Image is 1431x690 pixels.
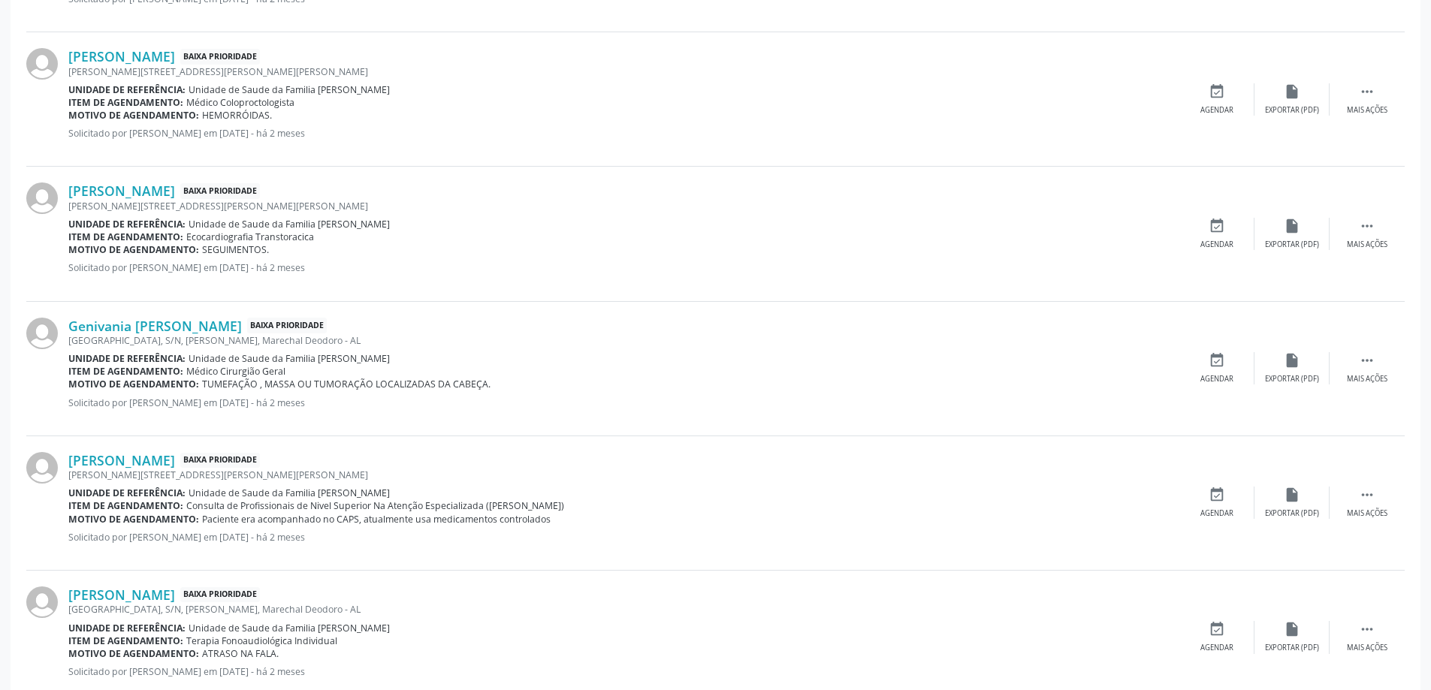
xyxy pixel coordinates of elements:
[1347,374,1387,384] div: Mais ações
[189,352,390,365] span: Unidade de Saude da Familia [PERSON_NAME]
[1209,621,1225,637] i: event_available
[68,378,199,390] b: Motivo de agendamento:
[202,647,279,660] span: ATRASO NA FALA.
[1359,218,1375,234] i: 
[68,218,186,231] b: Unidade de referência:
[1359,83,1375,100] i: 
[180,183,260,199] span: Baixa Prioridade
[1284,621,1300,637] i: insert_drive_file
[1347,508,1387,519] div: Mais ações
[1200,374,1233,384] div: Agendar
[1265,508,1319,519] div: Exportar (PDF)
[1265,105,1319,116] div: Exportar (PDF)
[186,499,564,512] span: Consulta de Profissionais de Nivel Superior Na Atenção Especializada ([PERSON_NAME])
[180,453,260,469] span: Baixa Prioridade
[68,65,1179,78] div: [PERSON_NAME][STREET_ADDRESS][PERSON_NAME][PERSON_NAME]
[1200,105,1233,116] div: Agendar
[68,586,175,603] a: [PERSON_NAME]
[68,452,175,469] a: [PERSON_NAME]
[1284,83,1300,100] i: insert_drive_file
[1200,643,1233,653] div: Agendar
[1200,508,1233,519] div: Agendar
[68,318,242,334] a: Genivania [PERSON_NAME]
[68,603,1179,616] div: [GEOGRAPHIC_DATA], S/N, [PERSON_NAME], Marechal Deodoro - AL
[26,182,58,214] img: img
[68,83,186,96] b: Unidade de referência:
[68,647,199,660] b: Motivo de agendamento:
[68,334,1179,347] div: [GEOGRAPHIC_DATA], S/N, [PERSON_NAME], Marechal Deodoro - AL
[202,378,491,390] span: TUMEFAÇÃO , MASSA OU TUMORAÇÃO LOCALIZADAS DA CABEÇA.
[189,218,390,231] span: Unidade de Saude da Familia [PERSON_NAME]
[68,499,183,512] b: Item de agendamento:
[1284,352,1300,369] i: insert_drive_file
[68,396,1179,409] p: Solicitado por [PERSON_NAME] em [DATE] - há 2 meses
[1209,218,1225,234] i: event_available
[186,231,314,243] span: Ecocardiografia Transtoracica
[68,531,1179,544] p: Solicitado por [PERSON_NAME] em [DATE] - há 2 meses
[68,200,1179,212] div: [PERSON_NAME][STREET_ADDRESS][PERSON_NAME][PERSON_NAME]
[68,261,1179,274] p: Solicitado por [PERSON_NAME] em [DATE] - há 2 meses
[68,127,1179,140] p: Solicitado por [PERSON_NAME] em [DATE] - há 2 meses
[68,96,183,109] b: Item de agendamento:
[189,622,390,634] span: Unidade de Saude da Familia [PERSON_NAME]
[1209,487,1225,503] i: event_available
[1359,352,1375,369] i: 
[186,365,285,378] span: Médico Cirurgião Geral
[1284,487,1300,503] i: insert_drive_file
[1209,83,1225,100] i: event_available
[68,243,199,256] b: Motivo de agendamento:
[189,83,390,96] span: Unidade de Saude da Familia [PERSON_NAME]
[180,587,260,603] span: Baixa Prioridade
[68,487,186,499] b: Unidade de referência:
[1265,374,1319,384] div: Exportar (PDF)
[1209,352,1225,369] i: event_available
[1200,240,1233,250] div: Agendar
[68,48,175,65] a: [PERSON_NAME]
[68,513,199,526] b: Motivo de agendamento:
[1265,240,1319,250] div: Exportar (PDF)
[26,48,58,80] img: img
[186,634,337,647] span: Terapia Fonoaudiológica Individual
[68,352,186,365] b: Unidade de referência:
[68,109,199,122] b: Motivo de agendamento:
[68,365,183,378] b: Item de agendamento:
[26,452,58,484] img: img
[68,622,186,634] b: Unidade de referência:
[1284,218,1300,234] i: insert_drive_file
[1347,643,1387,653] div: Mais ações
[180,49,260,65] span: Baixa Prioridade
[247,318,327,333] span: Baixa Prioridade
[202,513,551,526] span: Paciente era acompanhado no CAPS, atualmente usa medicamentos controlados
[186,96,294,109] span: Médico Coloproctologista
[189,487,390,499] span: Unidade de Saude da Familia [PERSON_NAME]
[68,182,175,199] a: [PERSON_NAME]
[26,318,58,349] img: img
[68,469,1179,481] div: [PERSON_NAME][STREET_ADDRESS][PERSON_NAME][PERSON_NAME]
[202,243,269,256] span: SEGUIMENTOS.
[68,665,1179,678] p: Solicitado por [PERSON_NAME] em [DATE] - há 2 meses
[1265,643,1319,653] div: Exportar (PDF)
[1347,105,1387,116] div: Mais ações
[26,586,58,618] img: img
[68,231,183,243] b: Item de agendamento:
[1347,240,1387,250] div: Mais ações
[1359,621,1375,637] i: 
[1359,487,1375,503] i: 
[202,109,272,122] span: HEMORRÓIDAS.
[68,634,183,647] b: Item de agendamento:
